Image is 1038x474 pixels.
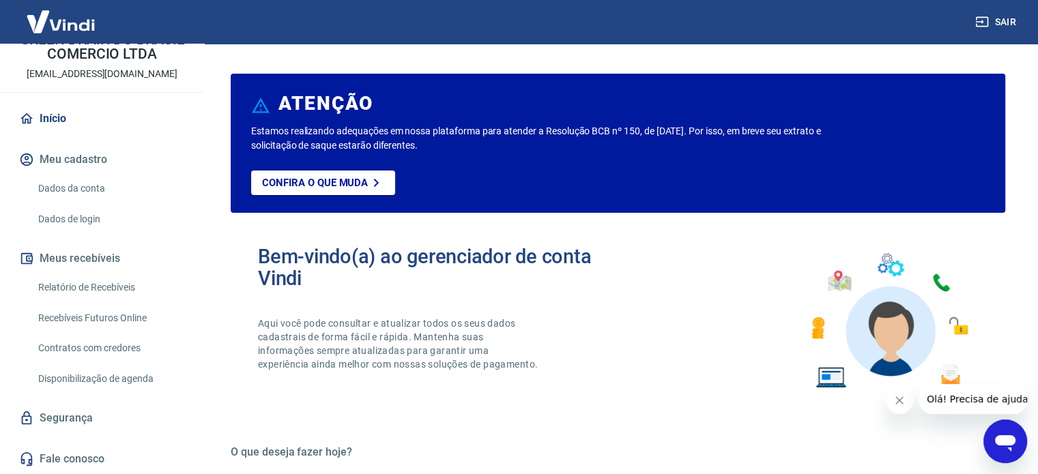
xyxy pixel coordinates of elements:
[27,67,177,81] p: [EMAIL_ADDRESS][DOMAIN_NAME]
[33,205,188,233] a: Dados de login
[919,384,1027,414] iframe: Mensagem da empresa
[33,334,188,362] a: Contratos com credores
[251,124,838,153] p: Estamos realizando adequações em nossa plataforma para atender a Resolução BCB nº 150, de [DATE]....
[262,177,368,189] p: Confira o que muda
[16,444,188,474] a: Fale conosco
[16,145,188,175] button: Meu cadastro
[16,1,105,42] img: Vindi
[258,246,618,289] h2: Bem-vindo(a) ao gerenciador de conta Vindi
[16,403,188,433] a: Segurança
[33,175,188,203] a: Dados da conta
[11,33,193,61] p: GREEN DRAIN DO BRASIL COMERCIO LTDA
[33,304,188,332] a: Recebíveis Futuros Online
[983,419,1027,463] iframe: Botão para abrir a janela de mensagens
[278,97,373,110] h6: ATENÇÃO
[251,171,395,195] a: Confira o que muda
[231,445,1005,459] h5: O que deseja fazer hoje?
[16,104,188,134] a: Início
[33,365,188,393] a: Disponibilização de agenda
[8,10,115,20] span: Olá! Precisa de ajuda?
[799,246,978,396] img: Imagem de um avatar masculino com diversos icones exemplificando as funcionalidades do gerenciado...
[258,316,540,371] p: Aqui você pode consultar e atualizar todos os seus dados cadastrais de forma fácil e rápida. Mant...
[33,273,188,301] a: Relatório de Recebíveis
[886,387,913,414] iframe: Fechar mensagem
[972,10,1022,35] button: Sair
[16,243,188,273] button: Meus recebíveis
